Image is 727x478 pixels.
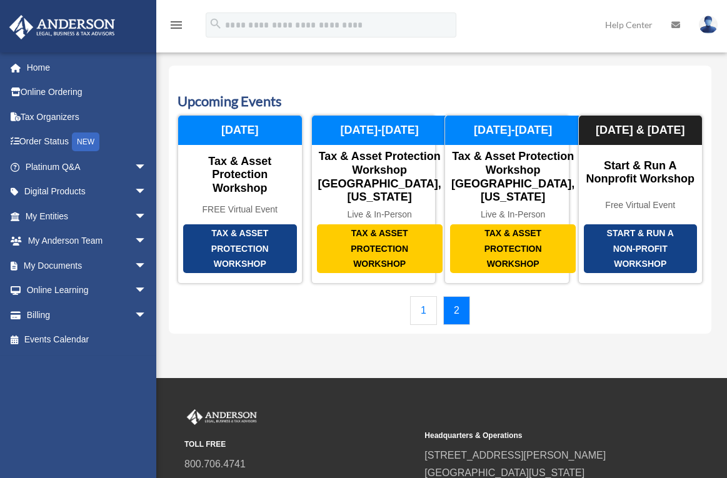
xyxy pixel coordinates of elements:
div: Tax & Asset Protection Workshop [450,224,576,273]
small: Headquarters & Operations [424,429,656,442]
a: Tax & Asset Protection Workshop Tax & Asset Protection Workshop FREE Virtual Event [DATE] [178,115,303,284]
div: [DATE]-[DATE] [312,116,448,146]
a: Tax Organizers [9,104,166,129]
a: [GEOGRAPHIC_DATA][US_STATE] [424,467,584,478]
i: menu [169,17,184,32]
div: Tax & Asset Protection Workshop [GEOGRAPHIC_DATA], [US_STATE] [445,150,581,204]
span: arrow_drop_down [134,302,159,328]
a: My Anderson Teamarrow_drop_down [9,229,166,254]
a: Digital Productsarrow_drop_down [9,179,166,204]
small: TOLL FREE [184,438,416,451]
div: Tax & Asset Protection Workshop [GEOGRAPHIC_DATA], [US_STATE] [312,150,448,204]
a: Online Learningarrow_drop_down [9,278,166,303]
a: 2 [443,296,470,325]
h3: Upcoming Events [178,92,703,111]
a: My Entitiesarrow_drop_down [9,204,166,229]
span: arrow_drop_down [134,204,159,229]
div: Tax & Asset Protection Workshop [178,155,302,196]
a: My Documentsarrow_drop_down [9,253,166,278]
div: Start & Run a Nonprofit Workshop [579,159,703,186]
div: Free Virtual Event [579,200,703,211]
div: NEW [72,132,99,151]
i: search [209,17,223,31]
div: [DATE] & [DATE] [579,116,703,146]
span: arrow_drop_down [134,154,159,180]
a: Tax & Asset Protection Workshop Tax & Asset Protection Workshop [GEOGRAPHIC_DATA], [US_STATE] Liv... [311,115,436,284]
img: Anderson Advisors Platinum Portal [184,409,259,426]
a: 800.706.4741 [184,459,246,469]
a: [STREET_ADDRESS][PERSON_NAME] [424,450,606,461]
div: Tax & Asset Protection Workshop [317,224,443,273]
span: arrow_drop_down [134,229,159,254]
div: Live & In-Person [312,209,448,220]
div: Start & Run a Non-Profit Workshop [584,224,698,273]
a: Events Calendar [9,327,159,352]
div: [DATE]-[DATE] [445,116,581,146]
div: Live & In-Person [445,209,581,220]
a: Home [9,55,166,80]
a: Order StatusNEW [9,129,166,155]
a: Platinum Q&Aarrow_drop_down [9,154,166,179]
div: FREE Virtual Event [178,204,302,215]
img: User Pic [699,16,718,34]
div: Tax & Asset Protection Workshop [183,224,297,273]
span: arrow_drop_down [134,253,159,279]
span: arrow_drop_down [134,179,159,205]
a: 1 [410,296,437,325]
a: Online Ordering [9,80,166,105]
a: menu [169,22,184,32]
a: Start & Run a Non-Profit Workshop Start & Run a Nonprofit Workshop Free Virtual Event [DATE] & [D... [578,115,703,284]
a: Tax & Asset Protection Workshop Tax & Asset Protection Workshop [GEOGRAPHIC_DATA], [US_STATE] Liv... [444,115,569,284]
span: arrow_drop_down [134,278,159,304]
a: Billingarrow_drop_down [9,302,166,327]
div: [DATE] [178,116,302,146]
img: Anderson Advisors Platinum Portal [6,15,119,39]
